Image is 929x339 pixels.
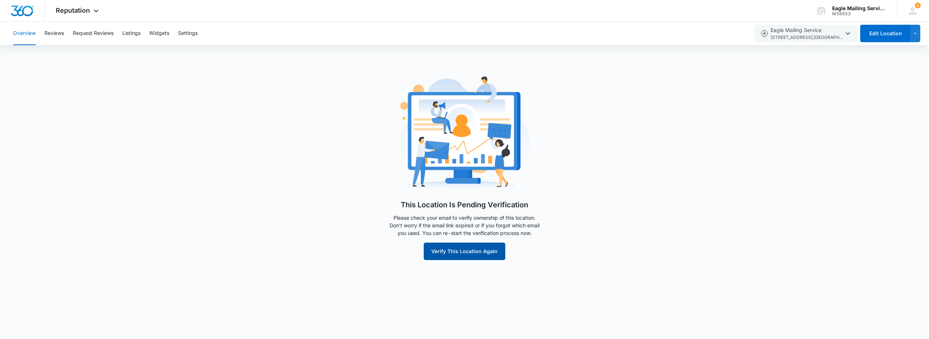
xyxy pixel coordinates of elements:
[832,11,885,16] div: account id
[122,22,141,45] button: Listings
[915,3,921,8] div: notifications count
[56,7,90,14] span: Reputation
[832,5,885,11] div: account name
[860,25,910,42] button: Edit Location
[44,22,64,45] button: Reviews
[771,34,843,41] span: [STREET_ADDRESS] , [GEOGRAPHIC_DATA] , OR
[388,214,541,237] p: Please check your email to verify ownership of this location. Don’t worry if the email link expir...
[401,199,528,210] h1: This Location Is Pending Verification
[13,22,36,45] button: Overview
[424,243,505,260] button: Verify This Location Again
[755,25,858,42] button: Eagle Mailing Service[STREET_ADDRESS],[GEOGRAPHIC_DATA],OR
[399,68,530,199] img: Pending verification
[178,22,198,45] button: Settings
[771,26,843,41] span: Eagle Mailing Service
[915,3,921,8] span: 1
[73,22,114,45] button: Request Reviews
[149,22,169,45] button: Widgets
